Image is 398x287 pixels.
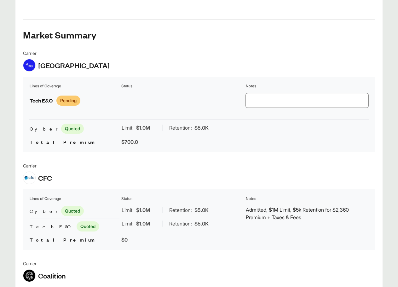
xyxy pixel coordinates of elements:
[30,96,53,105] span: Tech E&O
[136,124,150,132] span: $1.0M
[246,206,368,221] p: Admitted, $1M Limit, $5k Retention for $2,360 Premium + Taxes & Fees
[136,220,150,227] span: $1.0M
[245,83,369,89] th: Notes
[169,206,192,214] span: Retention:
[38,61,110,70] span: [GEOGRAPHIC_DATA]
[23,162,52,169] span: Carrier
[121,139,138,145] span: $700.0
[61,124,84,134] span: Quoted
[122,220,134,227] span: Limit:
[162,125,164,131] span: |
[29,83,120,89] th: Lines of Coverage
[23,59,35,71] img: At-Bay
[29,196,120,202] th: Lines of Coverage
[23,30,375,40] h2: Market Summary
[23,270,35,282] img: Coalition
[23,50,110,56] span: Carrier
[23,260,66,267] span: Carrier
[169,220,192,227] span: Retention:
[245,196,369,202] th: Notes
[30,125,59,132] span: Cyber
[30,236,96,243] span: Total Premium
[30,138,96,145] span: Total Premium
[61,206,84,216] span: Quoted
[30,223,74,230] span: Tech E&O
[23,172,35,184] img: CFC
[136,206,150,214] span: $1.0M
[194,220,209,227] span: $5.0K
[121,237,128,243] span: $0
[56,96,80,106] span: Pending
[38,173,52,183] span: CFC
[121,83,244,89] th: Status
[162,207,164,213] span: |
[122,206,134,214] span: Limit:
[162,220,164,227] span: |
[77,221,99,231] span: Quoted
[121,196,244,202] th: Status
[122,124,134,132] span: Limit:
[38,271,66,280] span: Coalition
[30,207,59,215] span: Cyber
[194,206,209,214] span: $5.0K
[194,124,209,132] span: $5.0K
[169,124,192,132] span: Retention:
